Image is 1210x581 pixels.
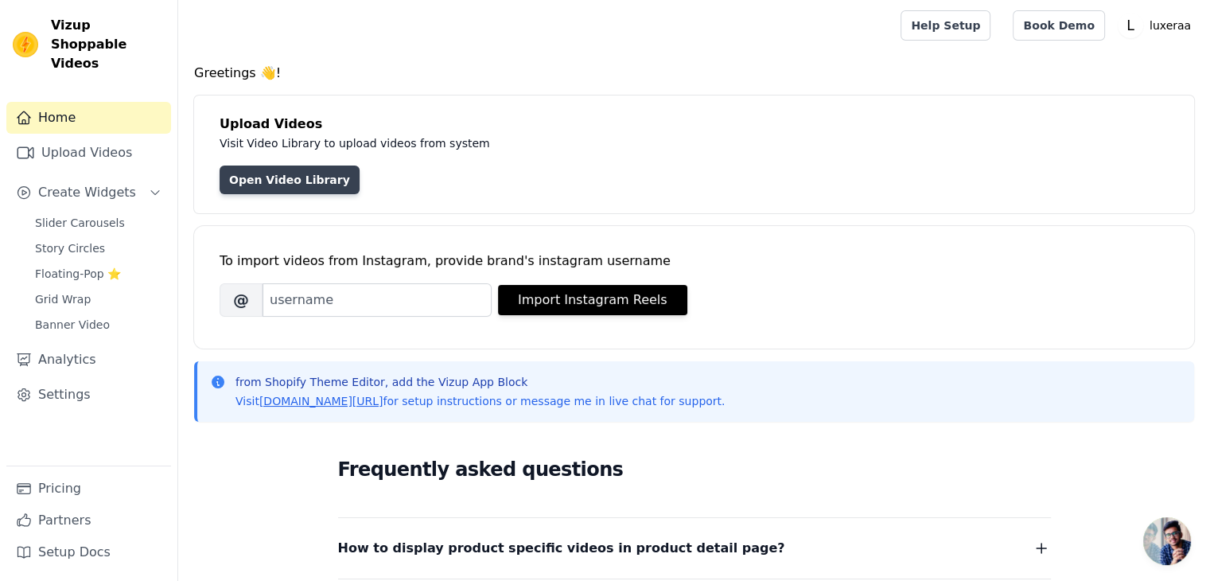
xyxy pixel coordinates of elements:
span: Banner Video [35,317,110,333]
h4: Upload Videos [220,115,1169,134]
p: luxeraa [1143,11,1197,40]
p: from Shopify Theme Editor, add the Vizup App Block [235,374,725,390]
a: Open Video Library [220,166,360,194]
button: L luxeraa [1118,11,1197,40]
span: Grid Wrap [35,291,91,307]
a: Setup Docs [6,536,171,568]
p: Visit for setup instructions or message me in live chat for support. [235,393,725,409]
span: Floating-Pop ⭐ [35,266,121,282]
span: How to display product specific videos in product detail page? [338,537,785,560]
text: L [1126,18,1134,33]
a: Grid Wrap [25,288,171,310]
a: Partners [6,505,171,536]
a: Book Demo [1013,10,1104,41]
a: Floating-Pop ⭐ [25,263,171,285]
a: Settings [6,379,171,411]
img: Vizup [13,32,38,57]
h2: Frequently asked questions [338,454,1051,485]
span: Create Widgets [38,183,136,202]
span: @ [220,283,263,317]
span: Story Circles [35,240,105,256]
button: How to display product specific videos in product detail page? [338,537,1051,560]
p: Visit Video Library to upload videos from system [220,134,932,153]
a: Home [6,102,171,134]
div: Open chat [1143,517,1191,565]
a: Banner Video [25,314,171,336]
a: Help Setup [901,10,990,41]
a: Story Circles [25,237,171,259]
span: Vizup Shoppable Videos [51,16,165,73]
button: Create Widgets [6,177,171,209]
a: Slider Carousels [25,212,171,234]
input: username [263,283,492,317]
a: Pricing [6,473,171,505]
h4: Greetings 👋! [194,64,1194,83]
span: Slider Carousels [35,215,125,231]
a: Analytics [6,344,171,376]
a: Upload Videos [6,137,171,169]
button: Import Instagram Reels [498,285,687,315]
div: To import videos from Instagram, provide brand's instagram username [220,252,1169,271]
a: [DOMAIN_NAME][URL] [259,395,383,407]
